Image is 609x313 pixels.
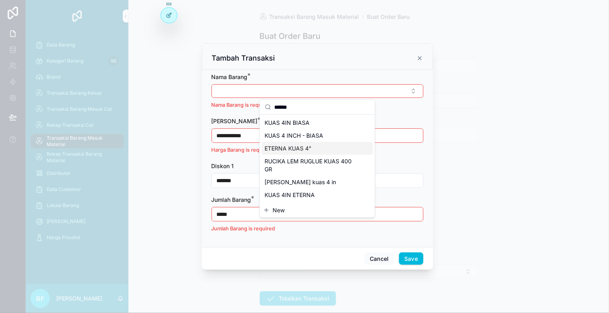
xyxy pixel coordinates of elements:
button: Cancel [365,252,394,265]
span: Jumlah Barang [212,196,251,203]
button: New [263,206,372,214]
span: KUAS 4IN BIASA [265,119,310,127]
span: Diskon 1 [212,163,234,169]
span: ETERNA KUAS 4" [265,144,312,152]
button: Select Button [212,84,424,98]
span: KUAS 4 INCH - BIASA [265,132,324,140]
p: Nama Barang is required [212,101,424,109]
p: Jumlah Barang is required [212,225,424,233]
span: [PERSON_NAME] [212,118,258,124]
h3: Tambah Transaksi [212,53,275,63]
span: KUAS 4IN ETERNA [265,191,315,199]
span: Nama Barang [212,73,248,80]
span: RUCIKA LEM RUGLUE KUAS 400 GR [265,157,361,173]
span: [PERSON_NAME] kuas 4 in [265,178,336,186]
div: Suggestions [260,115,375,203]
p: Harga Barang is required [212,146,424,154]
span: New [273,206,285,214]
button: Save [399,252,423,265]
